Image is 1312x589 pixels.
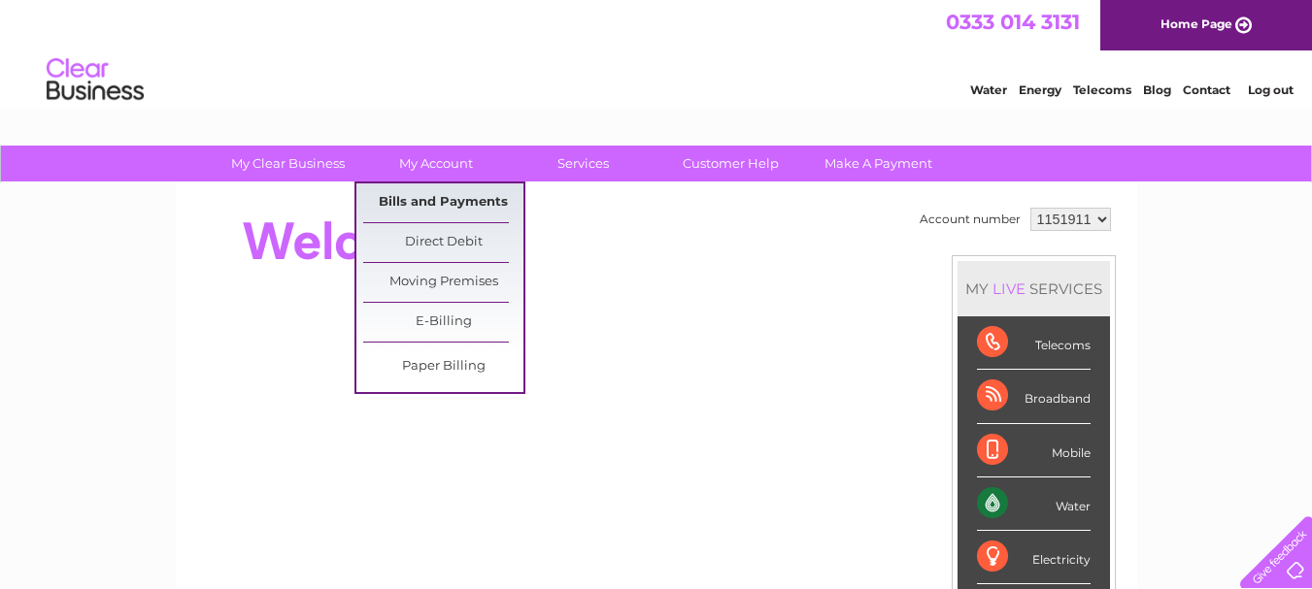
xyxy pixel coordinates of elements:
[970,82,1007,97] a: Water
[363,347,523,386] a: Paper Billing
[46,50,145,110] img: logo.png
[198,11,1116,94] div: Clear Business is a trading name of Verastar Limited (registered in [GEOGRAPHIC_DATA] No. 3667643...
[355,146,516,181] a: My Account
[1073,82,1131,97] a: Telecoms
[977,316,1091,370] div: Telecoms
[208,146,368,181] a: My Clear Business
[958,261,1110,316] div: MY SERVICES
[1019,82,1061,97] a: Energy
[1248,82,1294,97] a: Log out
[651,146,811,181] a: Customer Help
[363,303,523,342] a: E-Billing
[946,10,1080,34] a: 0333 014 3131
[915,203,1026,236] td: Account number
[1183,82,1230,97] a: Contact
[363,263,523,302] a: Moving Premises
[798,146,959,181] a: Make A Payment
[363,223,523,262] a: Direct Debit
[1143,82,1171,97] a: Blog
[977,424,1091,477] div: Mobile
[977,477,1091,531] div: Water
[503,146,663,181] a: Services
[363,183,523,222] a: Bills and Payments
[977,370,1091,423] div: Broadband
[977,531,1091,584] div: Electricity
[989,279,1029,298] div: LIVE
